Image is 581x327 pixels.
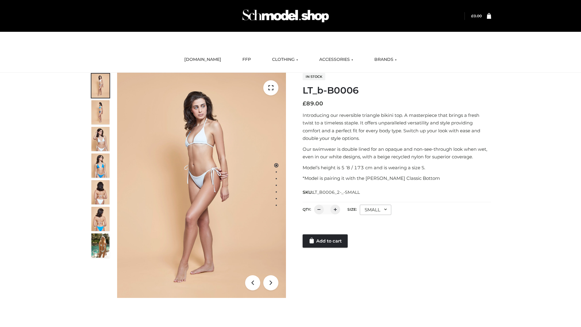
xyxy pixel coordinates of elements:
[91,154,110,178] img: ArielClassicBikiniTop_CloudNine_AzureSky_OW114ECO_4-scaled.jpg
[360,205,391,215] div: SMALL
[471,14,482,18] bdi: 0.00
[91,233,110,258] img: Arieltop_CloudNine_AzureSky2.jpg
[240,4,331,28] img: Schmodel Admin 964
[91,127,110,151] img: ArielClassicBikiniTop_CloudNine_AzureSky_OW114ECO_3-scaled.jpg
[347,207,357,212] label: Size:
[303,174,491,182] p: *Model is pairing it with the [PERSON_NAME] Classic Bottom
[303,145,491,161] p: Our swimwear is double lined for an opaque and non-see-through look when wet, even in our white d...
[180,53,226,66] a: [DOMAIN_NAME]
[238,53,255,66] a: FFP
[370,53,401,66] a: BRANDS
[117,73,286,298] img: ArielClassicBikiniTop_CloudNine_AzureSky_OW114ECO_1
[91,100,110,124] img: ArielClassicBikiniTop_CloudNine_AzureSky_OW114ECO_2-scaled.jpg
[91,74,110,98] img: ArielClassicBikiniTop_CloudNine_AzureSky_OW114ECO_1-scaled.jpg
[313,190,360,195] span: LT_B0006_2-_-SMALL
[303,100,306,107] span: £
[303,73,325,80] span: In stock
[91,207,110,231] img: ArielClassicBikiniTop_CloudNine_AzureSky_OW114ECO_8-scaled.jpg
[471,14,474,18] span: £
[471,14,482,18] a: £0.00
[303,85,491,96] h1: LT_b-B0006
[303,100,323,107] bdi: 89.00
[303,234,348,248] a: Add to cart
[303,164,491,172] p: Model’s height is 5 ‘8 / 173 cm and is wearing a size S.
[315,53,358,66] a: ACCESSORIES
[303,207,311,212] label: QTY:
[91,180,110,204] img: ArielClassicBikiniTop_CloudNine_AzureSky_OW114ECO_7-scaled.jpg
[268,53,303,66] a: CLOTHING
[303,189,360,196] span: SKU:
[303,111,491,142] p: Introducing our reversible triangle bikini top. A masterpiece that brings a fresh twist to a time...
